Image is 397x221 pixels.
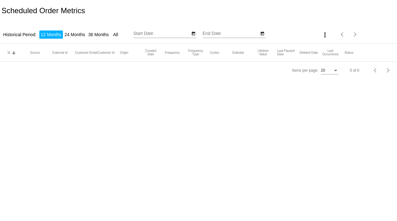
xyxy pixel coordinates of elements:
[232,51,244,54] button: Change sorting for Subtotal
[98,51,120,54] mat-header-cell: Customer Id
[321,69,338,73] mat-select: Items per page:
[254,49,271,56] button: Change sorting for LifetimeValue
[190,30,197,36] button: Open calendar
[210,51,219,54] button: Change sorting for Cycles
[259,30,266,36] button: Open calendar
[120,51,142,54] mat-header-cell: Origin
[75,51,97,54] mat-header-cell: Customer Email
[53,51,68,54] button: Change sorting for OriginalExternalId
[2,30,38,39] li: Historical Period:
[336,28,349,41] button: Previous page
[349,28,361,41] button: Next page
[321,31,329,39] mat-icon: more_vert
[187,49,204,56] button: Change sorting for FrequencyType
[63,30,87,39] li: 24 Months
[382,64,394,77] button: Next page
[165,51,180,54] button: Change sorting for Frequency
[2,6,85,15] h2: Scheduled Order Metrics
[87,30,110,39] li: 36 Months
[112,30,120,39] li: All
[299,51,322,54] mat-header-cell: Deleted Date
[203,31,259,36] input: End Date
[30,51,52,54] mat-header-cell: Source
[369,64,382,77] button: Previous page
[39,30,63,39] li: 12 Months
[350,68,359,73] div: 0 of 0
[321,68,325,73] span: 20
[292,68,318,73] div: Items per page:
[344,51,353,54] button: Change sorting for Status
[8,51,10,54] button: Change sorting for Id
[133,31,190,36] input: Start Date
[277,49,299,56] mat-header-cell: Last Paused Date
[142,49,159,56] button: Change sorting for CreatedUtc
[322,49,339,56] button: Change sorting for LastOccurrenceUtc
